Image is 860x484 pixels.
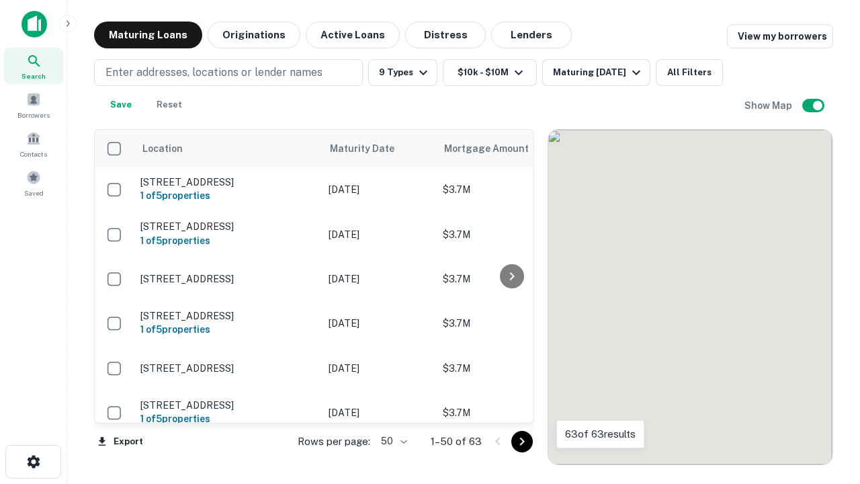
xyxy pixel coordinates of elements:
[298,434,370,450] p: Rows per page:
[793,333,860,398] iframe: Chat Widget
[4,48,63,84] a: Search
[4,126,63,162] a: Contacts
[17,110,50,120] span: Borrowers
[329,227,429,242] p: [DATE]
[140,399,315,411] p: [STREET_ADDRESS]
[727,24,833,48] a: View my borrowers
[443,182,577,197] p: $3.7M
[368,59,437,86] button: 9 Types
[542,59,650,86] button: Maturing [DATE]
[443,227,577,242] p: $3.7M
[20,149,47,159] span: Contacts
[376,432,409,451] div: 50
[140,220,315,233] p: [STREET_ADDRESS]
[656,59,723,86] button: All Filters
[436,130,584,167] th: Mortgage Amount
[140,362,315,374] p: [STREET_ADDRESS]
[330,140,412,157] span: Maturity Date
[565,426,636,442] p: 63 of 63 results
[322,130,436,167] th: Maturity Date
[142,140,183,157] span: Location
[21,71,46,81] span: Search
[306,22,400,48] button: Active Loans
[329,405,429,420] p: [DATE]
[431,434,482,450] p: 1–50 of 63
[548,130,832,465] div: 0 0
[140,188,315,203] h6: 1 of 5 properties
[553,65,644,81] div: Maturing [DATE]
[443,361,577,376] p: $3.7M
[329,272,429,286] p: [DATE]
[443,405,577,420] p: $3.7M
[140,176,315,188] p: [STREET_ADDRESS]
[511,431,533,452] button: Go to next page
[329,361,429,376] p: [DATE]
[94,59,363,86] button: Enter addresses, locations or lender names
[21,11,47,38] img: capitalize-icon.png
[140,273,315,285] p: [STREET_ADDRESS]
[4,87,63,123] a: Borrowers
[140,322,315,337] h6: 1 of 5 properties
[140,233,315,248] h6: 1 of 5 properties
[140,310,315,322] p: [STREET_ADDRESS]
[134,130,322,167] th: Location
[94,432,146,452] button: Export
[443,272,577,286] p: $3.7M
[444,140,546,157] span: Mortgage Amount
[99,91,142,118] button: Save your search to get updates of matches that match your search criteria.
[208,22,300,48] button: Originations
[140,411,315,426] h6: 1 of 5 properties
[443,59,537,86] button: $10k - $10M
[148,91,191,118] button: Reset
[405,22,486,48] button: Distress
[94,22,202,48] button: Maturing Loans
[24,188,44,198] span: Saved
[105,65,322,81] p: Enter addresses, locations or lender names
[491,22,572,48] button: Lenders
[329,182,429,197] p: [DATE]
[329,316,429,331] p: [DATE]
[4,165,63,201] a: Saved
[443,316,577,331] p: $3.7M
[744,98,794,113] h6: Show Map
